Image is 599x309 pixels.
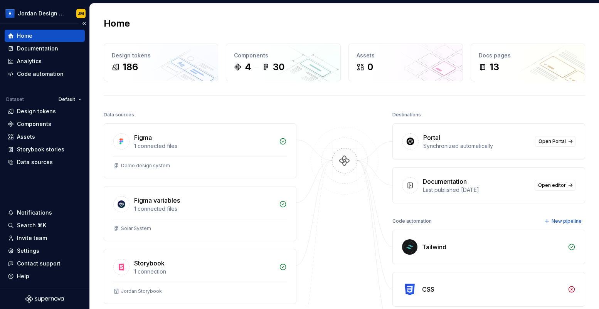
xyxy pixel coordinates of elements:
[104,109,134,120] div: Data sources
[423,133,440,142] div: Portal
[17,107,56,115] div: Design tokens
[134,259,165,268] div: Storybook
[5,257,85,270] button: Contact support
[423,142,530,150] div: Synchronized automatically
[104,44,218,81] a: Design tokens186
[5,143,85,156] a: Storybook stories
[17,133,35,141] div: Assets
[104,249,296,304] a: Storybook1 connectionJordan Storybook
[134,142,274,150] div: 1 connected files
[17,120,51,128] div: Components
[535,180,575,191] a: Open editor
[17,57,42,65] div: Analytics
[134,196,180,205] div: Figma variables
[17,32,32,40] div: Home
[357,52,455,59] div: Assets
[79,18,89,29] button: Collapse sidebar
[17,70,64,78] div: Code automation
[121,225,151,232] div: Solar System
[17,45,58,52] div: Documentation
[17,222,46,229] div: Search ⌘K
[17,272,29,280] div: Help
[55,94,85,105] button: Default
[422,285,434,294] div: CSS
[392,216,432,227] div: Code automation
[5,207,85,219] button: Notifications
[112,52,210,59] div: Design tokens
[5,232,85,244] a: Invite team
[104,17,130,30] h2: Home
[5,118,85,130] a: Components
[2,5,88,22] button: Jordan Design SystemJM
[78,10,84,17] div: JM
[17,234,47,242] div: Invite team
[5,55,85,67] a: Analytics
[134,268,274,275] div: 1 connection
[18,10,67,17] div: Jordan Design System
[245,61,251,73] div: 4
[5,9,15,18] img: 049812b6-2877-400d-9dc9-987621144c16.png
[17,260,61,267] div: Contact support
[5,219,85,232] button: Search ⌘K
[5,156,85,168] a: Data sources
[104,186,296,241] a: Figma variables1 connected filesSolar System
[552,218,582,224] span: New pipeline
[471,44,585,81] a: Docs pages13
[542,216,585,227] button: New pipeline
[121,288,162,294] div: Jordan Storybook
[123,61,138,73] div: 186
[5,245,85,257] a: Settings
[490,61,499,73] div: 13
[5,30,85,42] a: Home
[234,52,332,59] div: Components
[479,52,577,59] div: Docs pages
[423,177,467,186] div: Documentation
[538,182,566,188] span: Open editor
[5,42,85,55] a: Documentation
[226,44,340,81] a: Components430
[17,158,53,166] div: Data sources
[348,44,463,81] a: Assets0
[367,61,373,73] div: 0
[17,247,39,255] div: Settings
[134,205,274,213] div: 1 connected files
[25,295,64,303] svg: Supernova Logo
[104,123,296,178] a: Figma1 connected filesDemo design system
[17,146,64,153] div: Storybook stories
[392,109,421,120] div: Destinations
[6,96,24,102] div: Dataset
[422,242,446,252] div: Tailwind
[273,61,284,73] div: 30
[5,68,85,80] a: Code automation
[59,96,75,102] span: Default
[17,209,52,217] div: Notifications
[5,105,85,118] a: Design tokens
[5,270,85,282] button: Help
[5,131,85,143] a: Assets
[538,138,566,144] span: Open Portal
[134,133,152,142] div: Figma
[423,186,530,194] div: Last published [DATE]
[535,136,575,147] a: Open Portal
[121,163,170,169] div: Demo design system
